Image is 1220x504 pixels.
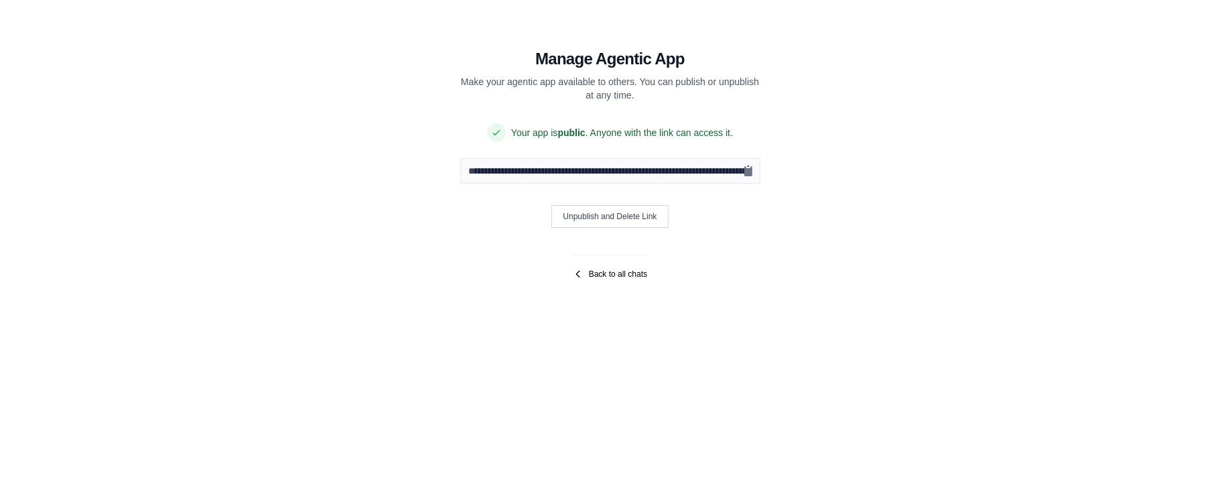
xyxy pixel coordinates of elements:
button: Copy public URL [742,164,755,178]
span: Your app is . Anyone with the link can access it. [511,126,733,139]
p: Make your agentic app available to others. You can publish or unpublish at any time. [460,75,760,102]
a: Back to all chats [573,269,647,279]
h1: Manage Agentic App [535,48,685,70]
button: Unpublish and Delete Link [551,205,668,228]
span: public [558,127,586,138]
